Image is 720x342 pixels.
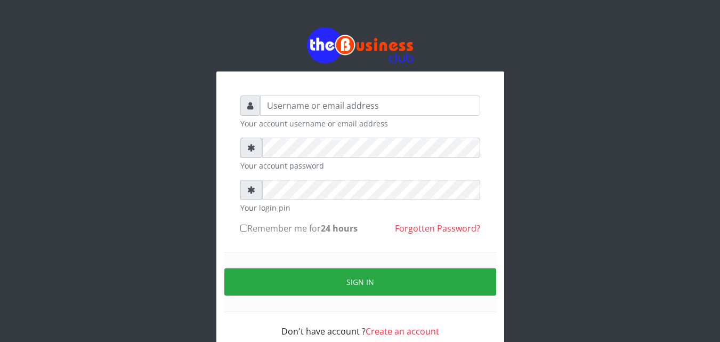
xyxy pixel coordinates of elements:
a: Create an account [366,325,439,337]
button: Sign in [224,268,496,296]
small: Your account username or email address [240,118,480,129]
b: 24 hours [321,222,358,234]
small: Your login pin [240,202,480,213]
a: Forgotten Password? [395,222,480,234]
input: Remember me for24 hours [240,225,247,232]
input: Username or email address [260,96,480,116]
label: Remember me for [240,222,358,235]
small: Your account password [240,160,480,171]
div: Don't have account ? [240,312,480,338]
